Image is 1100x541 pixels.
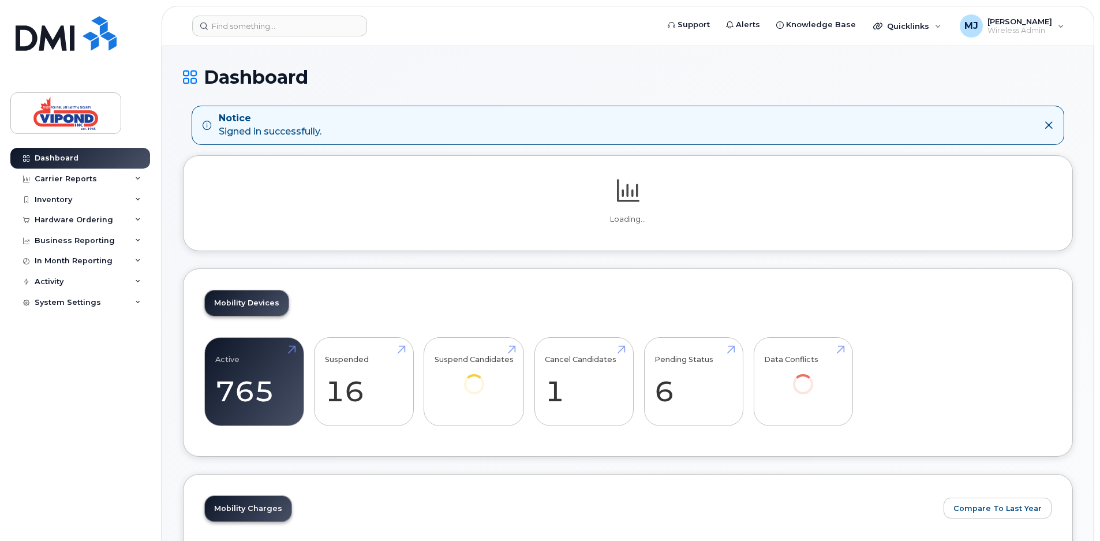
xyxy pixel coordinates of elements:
[204,214,1052,225] p: Loading...
[953,503,1042,514] span: Compare To Last Year
[219,112,321,139] div: Signed in successfully.
[205,496,291,521] a: Mobility Charges
[944,498,1052,518] button: Compare To Last Year
[764,344,842,410] a: Data Conflicts
[205,290,289,316] a: Mobility Devices
[325,344,403,420] a: Suspended 16
[219,112,321,125] strong: Notice
[654,344,732,420] a: Pending Status 6
[215,344,293,420] a: Active 765
[435,344,514,410] a: Suspend Candidates
[183,67,1073,87] h1: Dashboard
[545,344,623,420] a: Cancel Candidates 1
